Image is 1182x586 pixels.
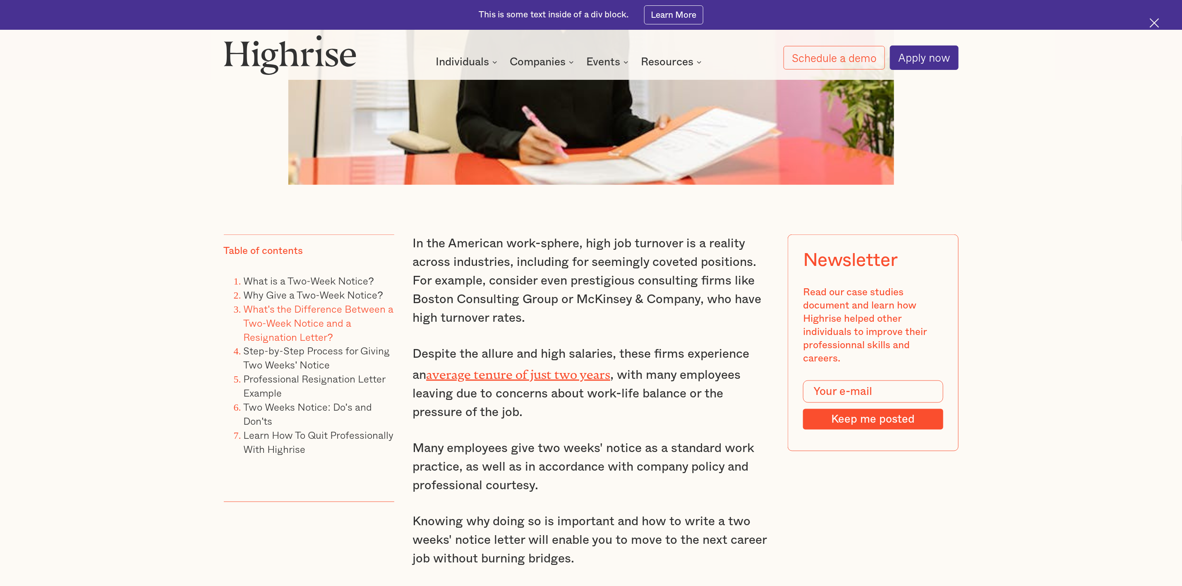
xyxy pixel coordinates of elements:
[412,234,770,328] p: In the American work-sphere, high job turnover is a reality across industries, including for seem...
[510,57,566,67] div: Companies
[641,57,704,67] div: Resources
[586,57,620,67] div: Events
[224,245,303,258] div: Table of contents
[412,345,770,422] p: Despite the allure and high salaries, these firms experience an , with many employees leaving due...
[244,287,383,302] a: Why Give a Two-Week Notice?
[1150,18,1159,28] img: Cross icon
[244,371,386,400] a: Professional Resignation Letter Example
[784,46,885,70] a: Schedule a demo
[641,57,693,67] div: Resources
[244,399,372,428] a: Two Weeks Notice: Do's and Don'ts
[586,57,631,67] div: Events
[412,512,770,568] p: Knowing why doing so is important and how to write a two weeks' notice letter will enable you to ...
[244,343,390,372] a: Step-by-Step Process for Giving Two Weeks' Notice
[479,9,629,21] div: This is some text inside of a div block.
[224,35,357,75] img: Highrise logo
[244,427,394,457] a: Learn How To Quit Professionally With Highrise
[436,57,500,67] div: Individuals
[890,45,959,69] a: Apply now
[644,5,703,24] a: Learn More
[244,301,394,344] a: What's the Difference Between a Two-Week Notice and a Resignation Letter?
[803,250,898,271] div: Newsletter
[803,286,943,365] div: Read our case studies document and learn how Highrise helped other individuals to improve their p...
[426,367,610,376] a: average tenure of just two years
[436,57,489,67] div: Individuals
[412,439,770,495] p: Many employees give two weeks' notice as a standard work practice, as well as in accordance with ...
[224,457,395,470] p: ‍
[244,273,374,288] a: What is a Two-Week Notice?
[803,380,943,403] input: Your e-mail
[510,57,576,67] div: Companies
[803,380,943,430] form: Modal Form
[803,409,943,430] input: Keep me posted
